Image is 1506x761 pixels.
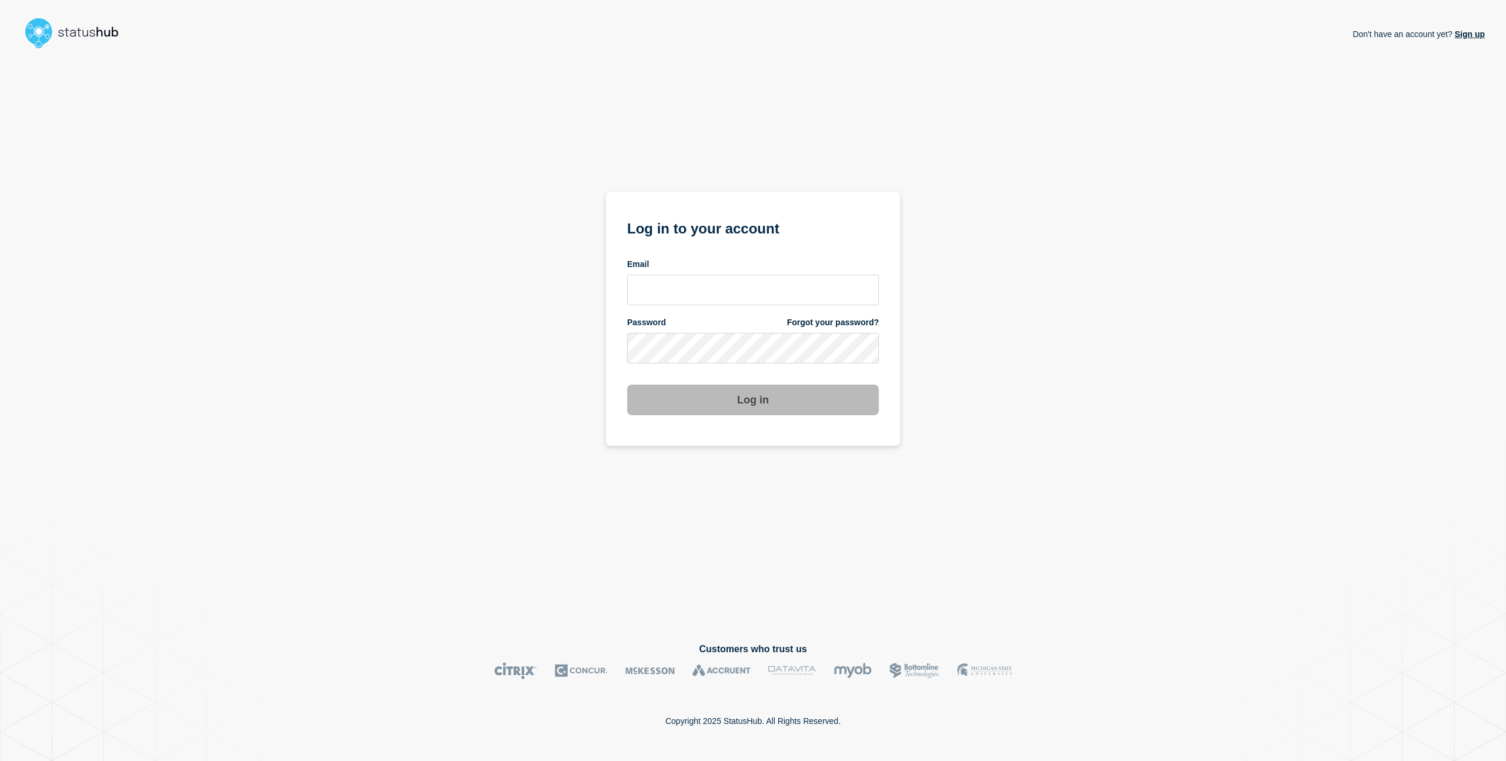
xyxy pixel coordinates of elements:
[627,275,879,305] input: email input
[625,662,675,679] img: McKesson logo
[957,662,1012,679] img: MSU logo
[627,259,649,270] span: Email
[21,644,1485,655] h2: Customers who trust us
[665,716,841,726] p: Copyright 2025 StatusHub. All Rights Reserved.
[627,216,879,238] h1: Log in to your account
[1352,20,1485,48] p: Don't have an account yet?
[1452,29,1485,39] a: Sign up
[692,662,751,679] img: Accruent logo
[834,662,872,679] img: myob logo
[889,662,939,679] img: Bottomline logo
[627,317,666,328] span: Password
[21,14,133,52] img: StatusHub logo
[768,662,816,679] img: DataVita logo
[627,333,879,363] input: password input
[627,385,879,415] button: Log in
[494,662,537,679] img: Citrix logo
[555,662,608,679] img: Concur logo
[787,317,879,328] a: Forgot your password?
